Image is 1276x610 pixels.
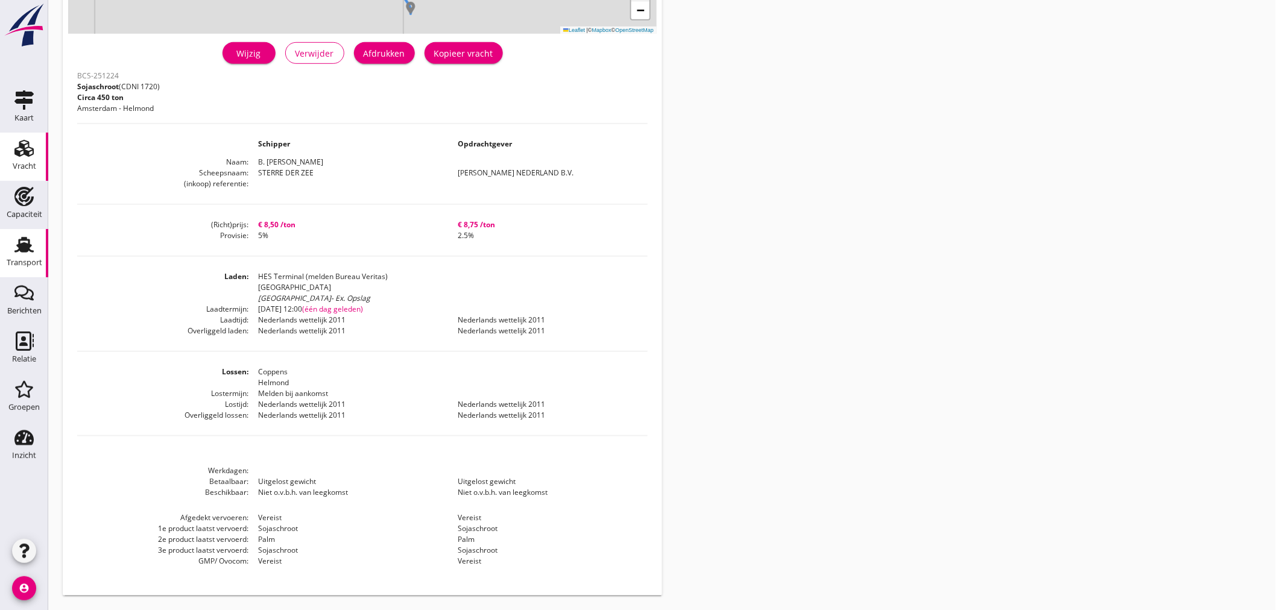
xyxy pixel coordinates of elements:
dt: 3e product laatst vervoerd [77,545,248,556]
dd: Nederlands wettelijk 2011 [448,325,648,336]
div: Berichten [7,307,42,315]
dt: Betaalbaar [77,476,248,487]
div: © © [560,27,657,34]
a: Wijzig [223,42,276,64]
dt: Lostermijn [77,388,248,399]
dt: 1e product laatst vervoerd [77,523,248,534]
a: Zoom out [631,1,649,19]
div: Kopieer vracht [434,47,493,60]
div: Vracht [13,162,36,170]
dd: Vereist [248,512,448,523]
dd: Uitgelost gewicht [248,476,448,487]
dd: B. [PERSON_NAME] [248,157,648,168]
p: Amsterdam - Helmond [77,103,160,114]
div: Transport [7,259,42,266]
a: Mapbox [592,27,611,33]
dd: Niet o.v.b.h. van leegkomst [248,487,448,498]
dd: Vereist [448,512,648,523]
span: − [637,2,645,17]
div: Verwijder [295,47,334,60]
dt: (inkoop) referentie [77,178,248,189]
dd: Vereist [448,556,648,567]
i: account_circle [12,576,36,600]
dd: Sojaschroot [248,545,448,556]
dt: GMP/ Ovocom [77,556,248,567]
dd: Uitgelost gewicht [448,476,648,487]
span: | [587,27,588,33]
dd: Sojaschroot [448,545,648,556]
p: (CDNI 1720) [77,81,160,92]
a: OpenStreetMap [615,27,654,33]
button: Verwijder [285,42,344,64]
dd: Nederlands wettelijk 2011 [248,410,448,421]
dd: Schipper [248,139,448,149]
span: BCS-251224 [77,71,119,81]
dt: Beschikbaar [77,487,248,498]
dd: Nederlands wettelijk 2011 [248,325,448,336]
dd: 2.5% [448,230,648,241]
dd: Sojaschroot [248,523,448,534]
dt: Overliggeld lossen [77,410,248,421]
span: Sojaschroot [77,81,119,92]
dd: Nederlands wettelijk 2011 [448,315,648,325]
dt: Provisie [77,230,248,241]
dd: € 8,75 /ton [448,219,648,230]
dt: Overliggeld laden [77,325,248,336]
dt: 2e product laatst vervoerd [77,534,248,545]
div: Kaart [14,114,34,122]
dt: Laadtijd [77,315,248,325]
dd: Vereist [248,556,448,567]
button: Afdrukken [354,42,415,64]
dd: Niet o.v.b.h. van leegkomst [448,487,648,498]
dd: Nederlands wettelijk 2011 [448,399,648,410]
div: Inzicht [12,451,36,459]
dd: Opdrachtgever [448,139,648,149]
div: Groepen [8,403,40,411]
dd: € 8,50 /ton [248,219,448,230]
dd: Palm [448,534,648,545]
dt: Scheepsnaam [77,168,248,178]
dt: Afgedekt vervoeren [77,512,248,523]
dt: Laden [77,271,248,304]
dd: 5% [248,230,448,241]
a: Leaflet [563,27,585,33]
dd: STERRE DER ZEE [248,168,448,178]
div: Capaciteit [7,210,42,218]
img: logo-small.a267ee39.svg [2,3,46,48]
dd: HES Terminal (melden Bureau Veritas) [GEOGRAPHIC_DATA] [248,271,648,304]
div: Afdrukken [364,47,405,60]
p: Circa 450 ton [77,92,160,103]
dt: Lossen [77,366,248,388]
dt: Laadtermijn [77,304,248,315]
dd: Palm [248,534,448,545]
dd: [DATE] 12:00 [248,304,648,315]
dd: Nederlands wettelijk 2011 [448,410,648,421]
button: Kopieer vracht [425,42,503,64]
dt: Lostijd [77,399,248,410]
dt: Werkdagen [77,465,248,476]
dd: [PERSON_NAME] NEDERLAND B.V. [448,168,648,178]
dd: Nederlands wettelijk 2011 [248,315,448,325]
div: Wijzig [232,47,266,60]
dd: Coppens Helmond [248,366,648,388]
span: (één dag geleden) [302,304,363,314]
dd: Melden bij aankomst [248,388,648,399]
dt: (Richt)prijs [77,219,248,230]
div: Relatie [12,355,36,363]
dd: Nederlands wettelijk 2011 [248,399,448,410]
dd: Sojaschroot [448,523,648,534]
div: [GEOGRAPHIC_DATA]- Ex. Opslag [258,293,648,304]
dt: Naam [77,157,248,168]
img: Marker [405,2,417,14]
